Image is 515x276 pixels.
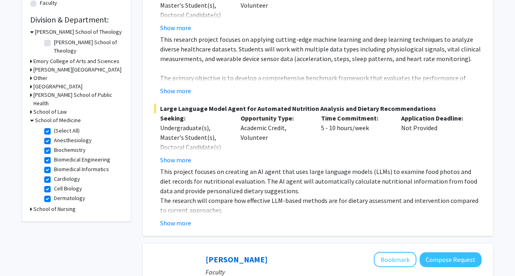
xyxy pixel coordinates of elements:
button: Show more [160,155,191,165]
h3: School of Nursing [33,205,76,213]
p: This project focuses on creating an AI agent that uses large language models (LLMs) to examine fo... [160,167,482,196]
label: Cardiology [54,175,80,183]
span: Large Language Model Agent for Automated Nutrition Analysis and Dietary Recommendations [154,104,482,113]
h3: Other [33,74,47,82]
div: Not Provided [395,113,476,165]
h3: School of Law [33,108,67,116]
label: Biochemistry [54,146,86,154]
label: (Select All) [54,127,80,135]
h3: Emory College of Arts and Sciences [33,57,119,65]
h2: Division & Department: [30,15,123,25]
div: 5 - 10 hours/week [315,113,396,165]
p: Seeking: [160,113,229,123]
h3: [PERSON_NAME] School of Public Health [33,91,123,108]
p: The research will compare how effective LLM-based methods are for dietary assessment and interven... [160,196,482,215]
div: Undergraduate(s), Master's Student(s), Doctoral Candidate(s) (PhD, MD, DMD, PharmD, etc.) [160,123,229,171]
div: Academic Credit, Volunteer [235,113,315,165]
label: Emergency Medicine [54,204,104,212]
p: Time Commitment: [321,113,389,123]
label: Cell Biology [54,184,82,193]
p: Opportunity Type: [241,113,309,123]
button: Show more [160,86,191,96]
button: Show more [160,23,191,33]
p: Application Deadline: [401,113,470,123]
button: Show more [160,218,191,228]
button: Compose Request to Melvin Ayogu [420,252,482,267]
label: Biomedical Engineering [54,155,110,164]
h3: [PERSON_NAME][GEOGRAPHIC_DATA] [33,65,122,74]
p: The primary objective is to develop a comprehensive benchmark framework that evaluates the perfor... [160,73,482,112]
label: Anesthesiology [54,136,92,145]
p: This research project focuses on applying cutting-edge machine learning and deep learning techniq... [160,35,482,63]
h3: [PERSON_NAME] School of Theology [35,28,122,36]
h3: School of Medicine [35,116,81,125]
button: Add Melvin Ayogu to Bookmarks [374,252,416,267]
h3: [GEOGRAPHIC_DATA] [33,82,82,91]
a: [PERSON_NAME] [206,254,268,264]
label: Dermatology [54,194,85,202]
label: Biomedical Informatics [54,165,109,174]
iframe: Chat [6,240,34,270]
label: [PERSON_NAME] School of Theology [54,38,121,55]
